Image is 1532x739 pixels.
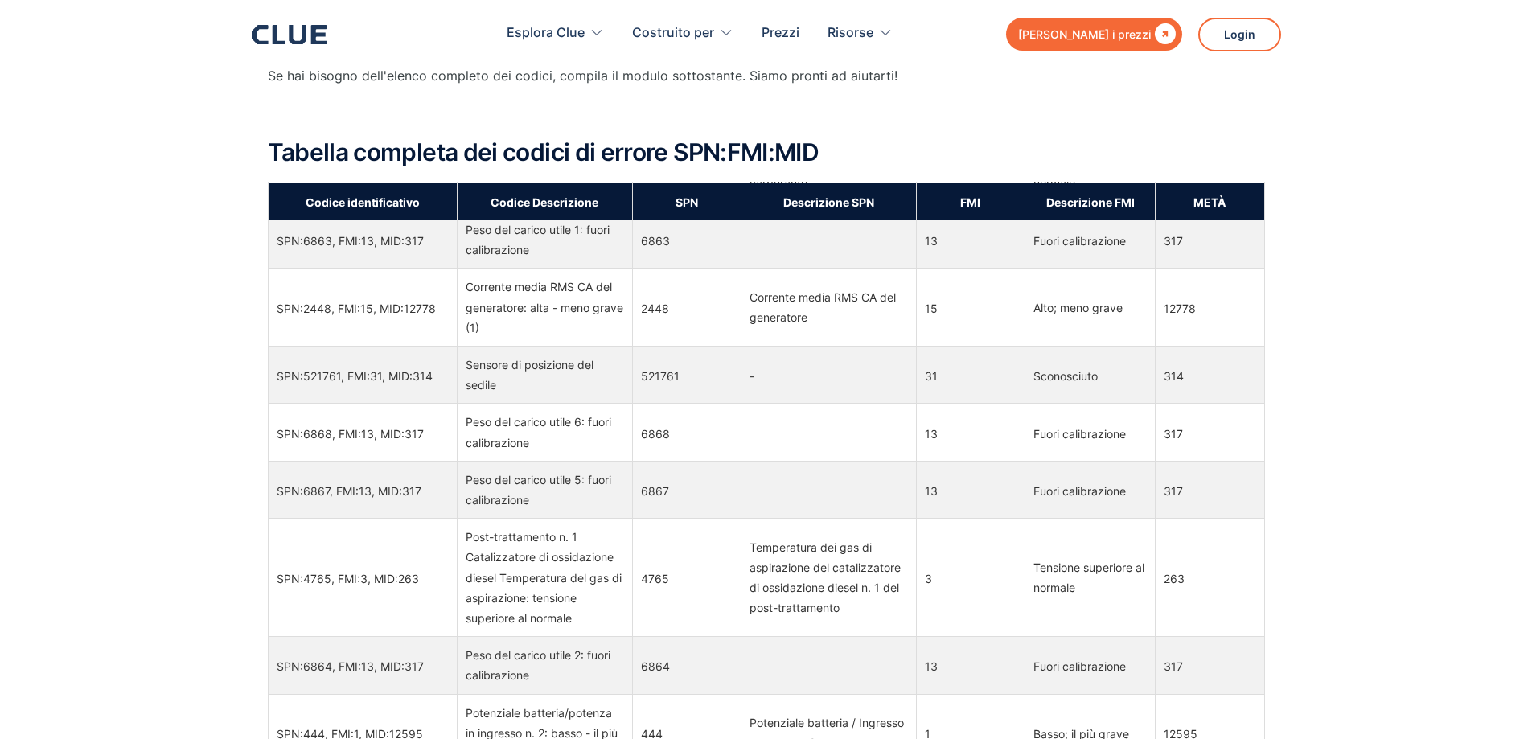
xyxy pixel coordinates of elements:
[277,659,424,673] font: SPN:6864, FMI:13, MID:317
[277,426,424,440] font: SPN:6868, FMI:13, MID:317
[641,369,680,383] font: 521761
[1033,484,1126,498] font: Fuori calibrazione
[268,68,897,84] font: Se hai bisogno dell'elenco completo dei codici, compila il modulo sottostante. Siamo pronti ad ai...
[1033,426,1126,440] font: Fuori calibrazione
[1006,18,1182,51] a: [PERSON_NAME] i prezzi
[1164,572,1185,585] font: 263
[762,8,799,59] a: Prezzi
[925,572,932,585] font: 3
[1164,234,1183,248] font: 317
[466,415,611,449] font: Peso del carico utile 6: fuori calibrazione
[925,484,938,498] font: 13
[632,8,733,59] div: Costruito per
[750,369,754,383] font: -
[641,234,670,248] font: 6863
[466,530,622,625] font: Post-trattamento n. 1 Catalizzatore di ossidazione diesel Temperatura del gas di aspirazione: ten...
[925,426,938,440] font: 13
[641,426,670,440] font: 6868
[750,540,901,615] font: Temperatura dei gas di aspirazione del catalizzatore di ossidazione diesel n. 1 del post-trattamento
[641,572,669,585] font: 4765
[507,8,604,59] div: Esplora Clue
[1155,23,1176,44] font: 
[277,302,436,315] font: SPN:2448, FMI:15, MID:12778
[268,138,819,166] font: Tabella completa dei codici di errore SPN:FMI:MID
[1033,301,1123,314] font: Alto; meno grave
[466,223,610,257] font: Peso del carico utile 1: fuori calibrazione
[277,572,419,585] font: SPN:4765, FMI:3, MID:263
[925,659,938,673] font: 13
[676,195,698,209] font: SPN
[828,8,893,59] div: Risorse
[641,659,670,673] font: 6864
[783,195,874,209] font: Descrizione SPN
[750,290,896,324] font: Corrente media RMS CA del generatore
[277,234,424,248] font: SPN:6863, FMI:13, MID:317
[762,24,799,40] font: Prezzi
[507,24,585,40] font: Esplora Clue
[641,302,669,315] font: 2448
[1033,234,1126,248] font: Fuori calibrazione
[491,195,598,209] font: Codice Descrizione
[466,473,611,507] font: Peso del carico utile 5: fuori calibrazione
[641,484,669,498] font: 6867
[1224,27,1255,41] font: Login
[925,234,938,248] font: 13
[1164,369,1184,383] font: 314
[1193,195,1226,209] font: METÀ
[1164,426,1183,440] font: 317
[1164,484,1183,498] font: 317
[632,24,714,40] font: Costruito per
[466,280,623,334] font: Corrente media RMS CA del generatore: alta - meno grave (1)
[277,369,433,383] font: SPN:521761, FMI:31, MID:314
[828,24,873,40] font: Risorse
[1033,369,1098,383] font: Sconosciuto
[306,195,420,209] font: Codice identificativo
[466,648,610,682] font: Peso del carico utile 2: fuori calibrazione
[925,302,938,315] font: 15
[1018,27,1151,41] font: [PERSON_NAME] i prezzi
[466,358,593,392] font: Sensore di posizione del sedile
[925,369,938,383] font: 31
[1164,302,1196,315] font: 12778
[1046,195,1135,209] font: Descrizione FMI
[960,195,980,209] font: FMI
[277,484,421,498] font: SPN:6867, FMI:13, MID:317
[1033,659,1126,673] font: Fuori calibrazione
[1164,659,1183,673] font: 317
[1198,18,1281,51] a: Login
[1033,560,1144,594] font: Tensione superiore al normale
